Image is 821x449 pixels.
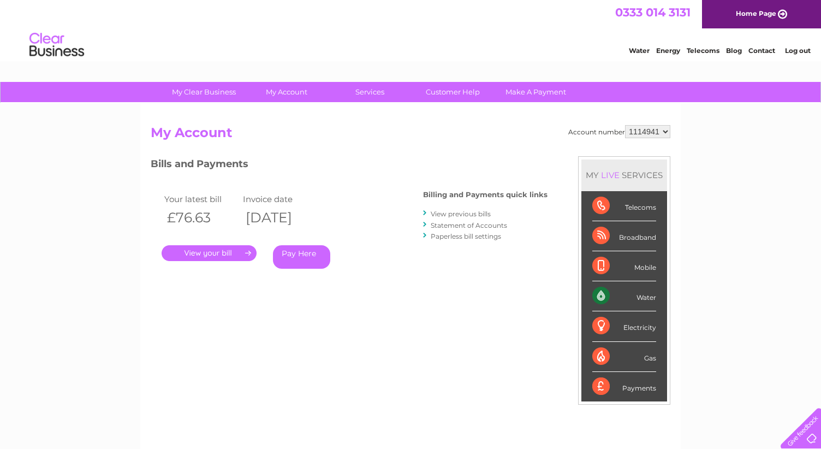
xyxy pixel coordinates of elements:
div: Water [592,281,656,311]
div: Telecoms [592,191,656,221]
a: Make A Payment [491,82,581,102]
th: [DATE] [240,206,319,229]
div: Mobile [592,251,656,281]
a: Water [629,46,650,55]
a: Contact [748,46,775,55]
h3: Bills and Payments [151,156,548,175]
a: Pay Here [273,245,330,269]
th: £76.63 [162,206,240,229]
a: Energy [656,46,680,55]
a: . [162,245,257,261]
div: Broadband [592,221,656,251]
a: Customer Help [408,82,498,102]
div: LIVE [599,170,622,180]
a: Paperless bill settings [431,232,501,240]
img: logo.png [29,28,85,62]
div: MY SERVICES [581,159,667,191]
a: Statement of Accounts [431,221,507,229]
a: Blog [726,46,742,55]
div: Gas [592,342,656,372]
div: Clear Business is a trading name of Verastar Limited (registered in [GEOGRAPHIC_DATA] No. 3667643... [153,6,669,53]
td: Your latest bill [162,192,240,206]
h4: Billing and Payments quick links [423,191,548,199]
div: Payments [592,372,656,401]
a: 0333 014 3131 [615,5,691,19]
a: Telecoms [687,46,719,55]
a: Services [325,82,415,102]
a: My Account [242,82,332,102]
h2: My Account [151,125,670,146]
a: Log out [785,46,811,55]
a: View previous bills [431,210,491,218]
td: Invoice date [240,192,319,206]
div: Account number [568,125,670,138]
a: My Clear Business [159,82,249,102]
div: Electricity [592,311,656,341]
